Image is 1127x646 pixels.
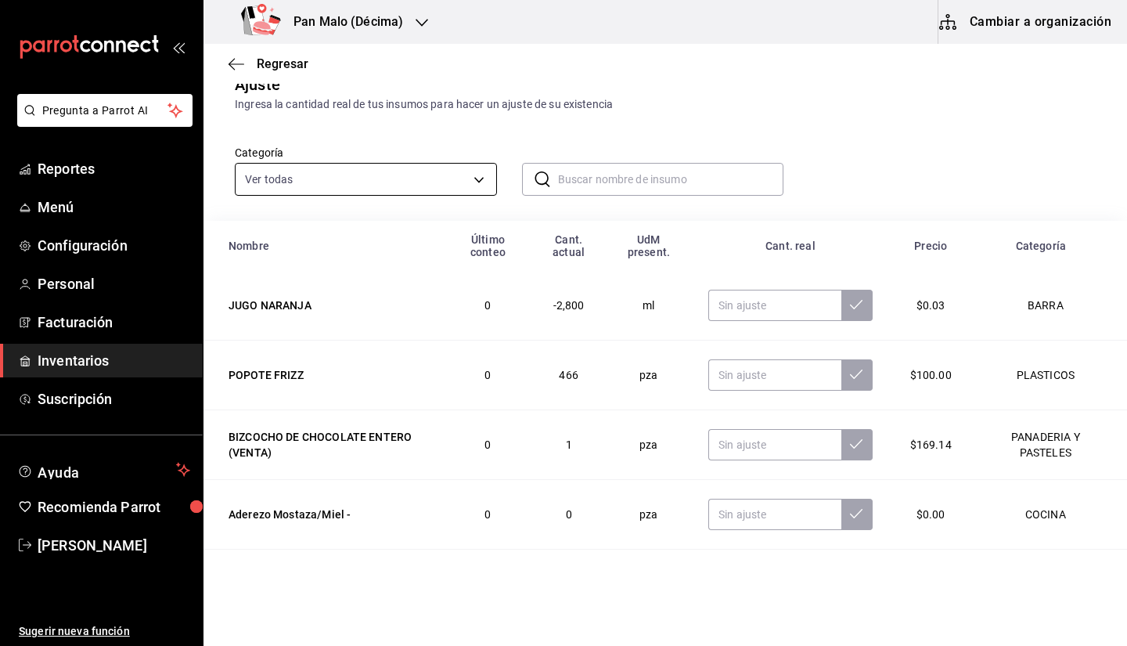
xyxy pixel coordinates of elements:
div: Categoría [980,240,1102,252]
span: 466 [559,369,578,381]
span: $0.00 [916,508,945,521]
span: Facturación [38,312,190,333]
span: Configuración [38,235,190,256]
td: pza [608,550,690,619]
td: PANADERIA Y PASTELES [970,410,1127,480]
span: 0 [484,299,491,312]
td: Aderezo Mostaza/Miel - [203,480,446,550]
td: pza [608,480,690,550]
button: Pregunta a Parrot AI [17,94,193,127]
td: pza [608,410,690,480]
input: Sin ajuste [708,359,841,391]
label: Categoría [235,147,497,158]
span: 0 [484,508,491,521]
input: Sin ajuste [708,290,841,321]
span: Menú [38,197,190,218]
span: 1 [566,438,572,451]
button: Regresar [229,56,308,71]
td: PRODUCCION [970,550,1127,619]
span: -2,800 [553,299,585,312]
span: Pregunta a Parrot AI [42,103,168,119]
span: Regresar [257,56,308,71]
span: Inventarios [38,350,190,371]
input: Buscar nombre de insumo [558,164,784,195]
span: $169.14 [910,438,952,451]
td: ml [608,271,690,341]
span: 0 [566,508,572,521]
td: PLASTICOS [970,341,1127,410]
span: $0.03 [916,299,945,312]
span: Ayuda [38,460,170,479]
span: Recomienda Parrot [38,496,190,518]
span: Personal [38,273,190,294]
div: Cant. actual [539,233,599,258]
div: Precio [901,240,961,252]
td: POPOTE FRIZZ [203,341,446,410]
td: TORTA BASE DE PASTEL ZANAHORIA [203,550,446,619]
span: $100.00 [910,369,952,381]
div: Nombre [229,240,437,252]
td: pza [608,341,690,410]
input: Sin ajuste [708,429,841,460]
div: Cant. real [699,240,881,252]
td: BARRA [970,271,1127,341]
span: Ver todas [245,171,293,187]
div: Ajuste [235,73,280,96]
div: UdM present. [618,233,681,258]
span: 0 [484,369,491,381]
span: [PERSON_NAME] [38,535,190,556]
td: BIZCOCHO DE CHOCOLATE ENTERO (VENTA) [203,410,446,480]
div: Último conteo [455,233,520,258]
td: COCINA [970,480,1127,550]
div: Ingresa la cantidad real de tus insumos para hacer un ajuste de su existencia [235,96,1096,113]
span: Sugerir nueva función [19,623,190,640]
input: Sin ajuste [708,499,841,530]
h3: Pan Malo (Décima) [281,13,403,31]
td: JUGO NARANJA [203,271,446,341]
button: open_drawer_menu [172,41,185,53]
a: Pregunta a Parrot AI [11,114,193,130]
span: Suscripción [38,388,190,410]
span: 0 [484,438,491,451]
span: Reportes [38,158,190,179]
